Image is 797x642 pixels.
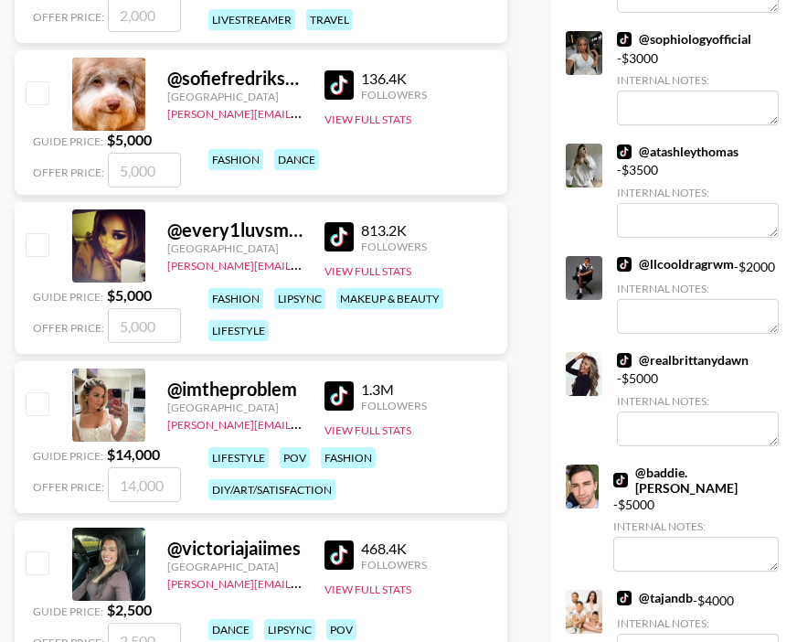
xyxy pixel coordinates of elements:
[33,449,103,463] span: Guide Price:
[167,255,438,273] a: [PERSON_NAME][EMAIL_ADDRESS][DOMAIN_NAME]
[33,605,103,618] span: Guide Price:
[208,288,263,309] div: fashion
[264,619,315,640] div: lipsync
[167,103,438,121] a: [PERSON_NAME][EMAIL_ADDRESS][DOMAIN_NAME]
[324,222,354,251] img: TikTok
[167,219,303,241] div: @ every1luvsmia._
[33,166,104,179] span: Offer Price:
[617,282,779,295] div: Internal Notes:
[617,144,632,159] img: TikTok
[208,320,269,341] div: lifestyle
[33,134,103,148] span: Guide Price:
[613,465,779,497] a: @baddie.[PERSON_NAME]
[107,445,160,463] strong: $ 14,000
[617,256,779,334] div: - $ 2000
[321,447,376,468] div: fashion
[361,240,427,253] div: Followers
[208,149,263,170] div: fashion
[167,560,303,573] div: [GEOGRAPHIC_DATA]
[617,144,779,238] div: - $ 3500
[324,70,354,100] img: TikTok
[108,153,181,187] input: 5,000
[167,241,303,255] div: [GEOGRAPHIC_DATA]
[336,288,443,309] div: makeup & beauty
[107,286,152,304] strong: $ 5,000
[208,479,335,500] div: diy/art/satisfaction
[108,308,181,343] input: 5,000
[617,616,779,630] div: Internal Notes:
[280,447,310,468] div: pov
[617,31,751,48] a: @sophiologyofficial
[617,186,779,199] div: Internal Notes:
[617,32,632,47] img: TikTok
[274,149,319,170] div: dance
[361,70,427,88] div: 136.4K
[617,590,693,606] a: @tajandb
[306,9,353,30] div: travel
[324,264,411,278] button: View Full Stats
[33,480,104,494] span: Offer Price:
[274,288,325,309] div: lipsync
[324,423,411,437] button: View Full Stats
[324,381,354,411] img: TikTok
[324,583,411,596] button: View Full Stats
[324,540,354,570] img: TikTok
[167,378,303,401] div: @ imtheproblem
[208,447,269,468] div: lifestyle
[613,473,628,487] img: TikTok
[361,558,427,572] div: Followers
[617,31,779,125] div: - $ 3000
[107,131,152,148] strong: $ 5,000
[326,619,356,640] div: pov
[617,394,779,408] div: Internal Notes:
[361,399,427,412] div: Followers
[361,221,427,240] div: 813.2K
[167,537,303,560] div: @ victoriajaiimes
[208,9,295,30] div: livestreamer
[617,73,779,87] div: Internal Notes:
[617,352,779,446] div: - $ 5000
[617,256,734,273] a: @llcooldragrwm
[361,380,427,399] div: 1.3M
[167,401,303,414] div: [GEOGRAPHIC_DATA]
[167,414,438,432] a: [PERSON_NAME][EMAIL_ADDRESS][DOMAIN_NAME]
[617,353,632,368] img: TikTok
[208,619,253,640] div: dance
[361,540,427,558] div: 468.4K
[613,465,779,572] div: - $ 5000
[613,519,779,533] div: Internal Notes:
[108,467,181,502] input: 14,000
[167,573,438,591] a: [PERSON_NAME][EMAIL_ADDRESS][DOMAIN_NAME]
[33,10,104,24] span: Offer Price:
[617,144,739,160] a: @atashleythomas
[33,321,104,335] span: Offer Price:
[617,352,749,369] a: @realbrittanydawn
[167,67,303,90] div: @ sofiefredriksson
[107,601,152,618] strong: $ 2,500
[617,591,632,605] img: TikTok
[167,90,303,103] div: [GEOGRAPHIC_DATA]
[617,257,632,272] img: TikTok
[361,88,427,102] div: Followers
[33,290,103,304] span: Guide Price:
[324,112,411,126] button: View Full Stats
